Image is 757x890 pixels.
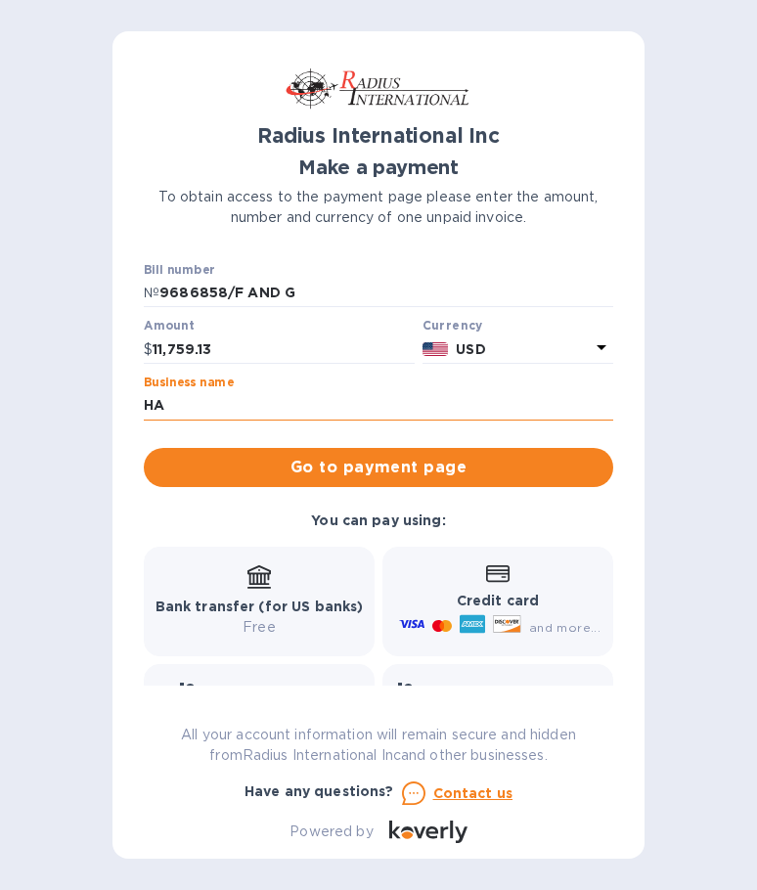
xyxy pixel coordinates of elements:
p: $ [144,339,153,360]
b: Have any questions? [245,783,394,799]
p: № [144,283,159,303]
b: Bank transfer (for US banks) [156,599,364,614]
h1: Make a payment [144,156,613,179]
b: USD [456,341,485,357]
b: Currency [423,318,483,333]
p: To obtain access to the payment page please enter the amount, number and currency of one unpaid i... [144,187,613,228]
input: Enter bill number [159,279,613,308]
span: Go to payment page [159,456,598,479]
b: You can pay using: [311,512,445,528]
b: Credit card [457,593,539,608]
label: Amount [144,321,194,333]
u: Contact us [433,785,513,801]
span: and more... [529,620,601,635]
p: Free [156,617,364,638]
input: 0.00 [153,334,415,364]
label: Bill number [144,264,214,276]
img: USD [423,342,449,356]
button: Go to payment page [144,448,613,487]
input: Enter business name [144,391,613,421]
label: Business name [144,378,234,389]
p: All your account information will remain secure and hidden from Radius International Inc and othe... [144,725,613,766]
p: Powered by [289,822,373,842]
b: Radius International Inc [257,123,500,148]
